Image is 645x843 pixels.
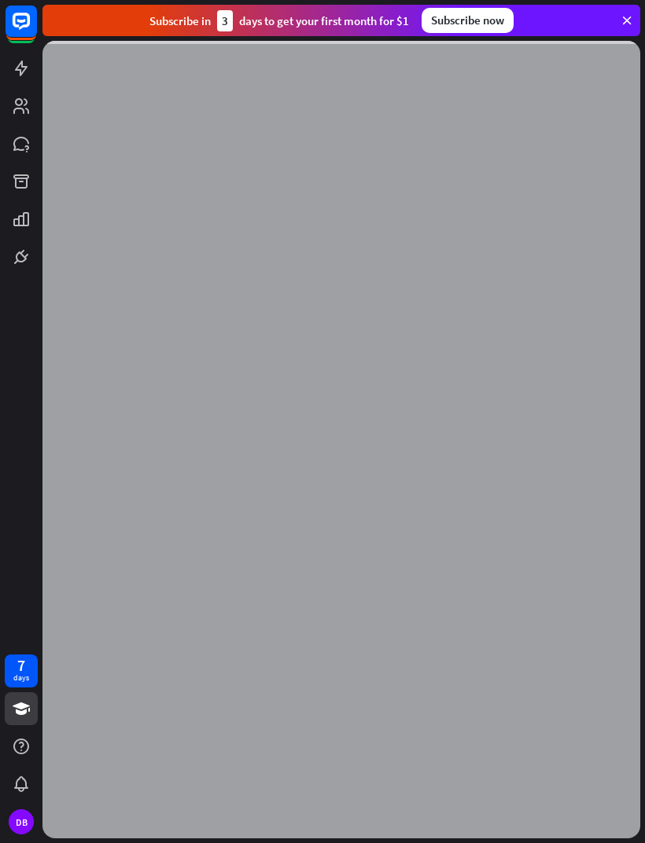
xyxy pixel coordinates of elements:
div: 7 [17,658,25,673]
a: 7 days [5,654,38,687]
div: Subscribe now [422,8,514,33]
div: Subscribe in days to get your first month for $1 [149,10,409,31]
div: days [13,673,29,684]
div: 3 [217,10,233,31]
div: DB [9,809,34,834]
